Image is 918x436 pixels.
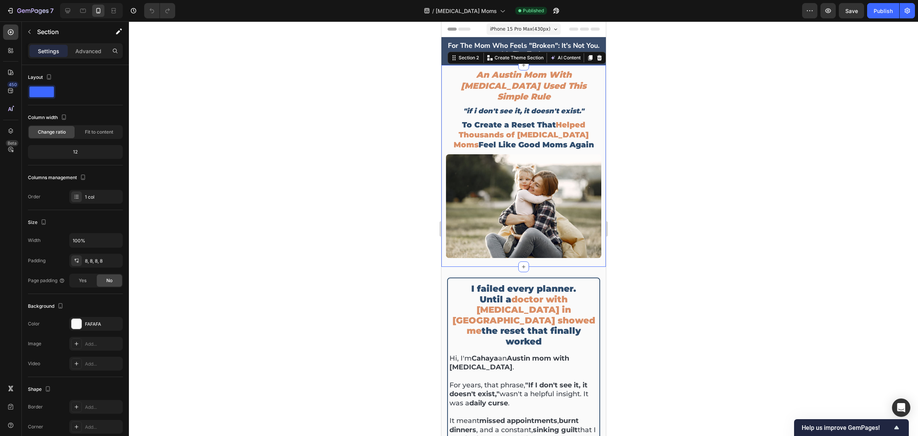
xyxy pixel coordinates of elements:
[8,395,156,422] p: It meant , , and a constant, that I was letting everyone down.
[845,8,858,14] span: Save
[28,384,52,395] div: Shape
[79,277,86,284] span: Yes
[436,7,497,15] span: [MEDICAL_DATA] Moms
[85,129,113,136] span: Fit to content
[38,47,59,55] p: Settings
[28,340,41,347] div: Image
[28,113,68,123] div: Column width
[867,3,899,18] button: Publish
[85,361,121,367] div: Add...
[144,3,175,18] div: Undo/Redo
[28,320,40,327] div: Color
[441,21,606,436] iframe: Design area
[874,7,893,15] div: Publish
[85,424,121,431] div: Add...
[85,258,121,265] div: 8, 8, 8, 8
[29,147,121,157] div: 12
[85,321,121,328] div: FAFAFA
[432,7,434,15] span: /
[50,6,54,15] p: 7
[28,403,43,410] div: Border
[28,72,54,83] div: Layout
[892,398,910,417] div: Open Intercom Messenger
[85,404,121,411] div: Add...
[75,47,101,55] p: Advanced
[802,423,901,432] button: Show survey - Help us improve GemPages!
[7,82,18,88] div: 450
[3,3,57,18] button: 7
[28,423,43,430] div: Corner
[106,277,112,284] span: No
[70,234,122,247] input: Auto
[28,257,46,264] div: Padding
[523,7,544,14] span: Published
[28,173,88,183] div: Columns management
[38,129,66,136] span: Change ratio
[8,395,137,412] strong: burnt dinners
[28,237,41,244] div: Width
[28,193,41,200] div: Order
[28,217,48,228] div: Size
[38,395,116,403] strong: missed appointments
[85,341,121,348] div: Add...
[37,27,100,36] p: Section
[28,360,40,367] div: Video
[839,3,864,18] button: Save
[802,424,892,431] span: Help us improve GemPages!
[85,194,121,201] div: 1 col
[6,140,18,146] div: Beta
[28,277,65,284] div: Page padding
[28,301,65,312] div: Background
[91,404,136,413] strong: sinking guilt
